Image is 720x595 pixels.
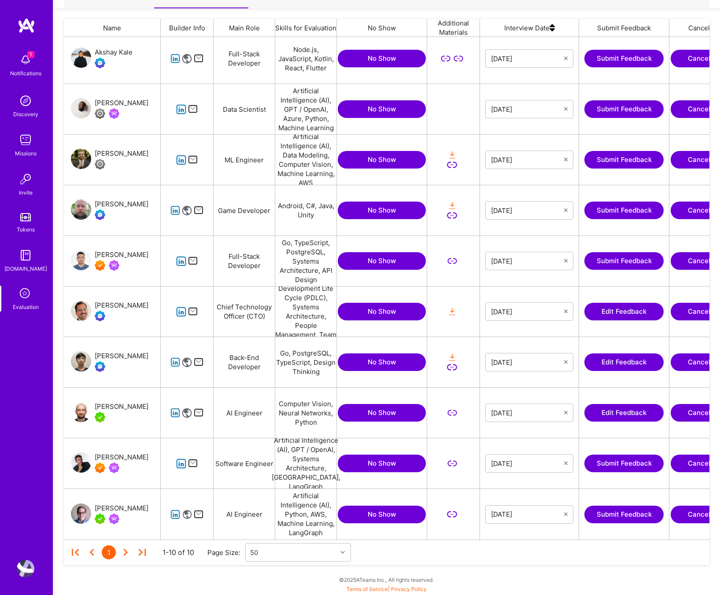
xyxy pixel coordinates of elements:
[584,50,664,67] button: Submit Feedback
[109,463,119,473] img: Been on Mission
[17,225,35,234] div: Tokens
[347,586,388,592] a: Terms of Service
[170,206,181,216] i: icon linkedIn
[491,510,564,519] input: Select Date...
[95,199,148,209] div: [PERSON_NAME]
[338,455,426,472] button: No Show
[491,105,564,114] input: Select Date...
[95,209,105,220] img: Evaluation Call Booked
[182,408,192,418] i: icon Website
[109,108,119,119] img: Been on Mission
[188,307,198,317] i: icon Mail
[584,353,664,371] button: Edit Feedback
[427,19,480,37] div: Additional Materials
[275,388,337,438] div: Computer Vision, Neural Networks, Python
[17,170,34,188] img: Invite
[275,33,337,84] div: Node.js, JavaScript, Kotlin, React, Flutter
[214,135,275,185] div: ML Engineer
[480,19,579,37] div: Interview Date
[71,98,91,118] img: User Avatar
[579,19,669,37] div: Submit Feedback
[188,155,198,165] i: icon Mail
[338,506,426,523] button: No Show
[71,401,148,424] a: User Avatar[PERSON_NAME]A.Teamer in Residence
[491,206,564,215] input: Select Date...
[214,286,275,337] div: Chief Technology Officer (CTO)
[15,560,37,577] a: User Avatar
[491,257,564,265] input: Select Date...
[188,256,198,266] i: icon Mail
[95,148,148,159] div: [PERSON_NAME]
[584,100,664,118] a: Submit Feedback
[109,260,119,271] img: Been on Mission
[71,300,148,323] a: User Avatar[PERSON_NAME]Evaluation Call Booked
[71,149,91,169] img: User Avatar
[176,155,186,165] i: icon linkedIn
[95,300,148,311] div: [PERSON_NAME]
[491,155,564,164] input: Select Date...
[182,206,192,216] i: icon Website
[491,358,564,367] input: Select Date...
[194,206,204,216] i: icon Mail
[194,54,204,64] i: icon Mail
[275,438,337,488] div: Artificial Intelligence (AI), GPT / OpenAI, Systems Architecture, [GEOGRAPHIC_DATA], LangGraph
[275,185,337,235] div: Android, C#, Java, Unity
[17,560,34,577] img: User Avatar
[214,33,275,84] div: Full-Stack Developer
[71,301,91,321] img: User Avatar
[250,548,258,557] div: 50
[102,545,116,559] div: 1
[71,199,91,220] img: User Avatar
[95,159,105,169] img: Limited Access
[214,489,275,540] div: AI Engineer
[95,58,105,68] img: Evaluation Call Booked
[454,54,464,64] i: icon LinkSecondary
[176,104,186,114] i: icon linkedIn
[95,250,148,260] div: [PERSON_NAME]
[161,19,214,37] div: Builder Info
[275,135,337,185] div: Artificial Intelligence (AI), Data Modeling, Computer Vision, Machine Learning, AWS
[447,160,457,170] i: icon LinkSecondary
[338,202,426,219] button: No Show
[95,311,105,321] img: Evaluation Call Booked
[71,452,91,473] img: User Avatar
[338,252,426,270] button: No Show
[17,246,34,264] img: guide book
[95,503,148,514] div: [PERSON_NAME]
[71,402,91,422] img: User Avatar
[214,337,275,387] div: Back-End Developer
[584,303,664,320] button: Edit Feedback
[71,148,148,171] a: User Avatar[PERSON_NAME]Limited Access
[71,351,91,371] img: User Avatar
[71,250,148,272] a: User Avatar[PERSON_NAME]Exceptional A.TeamerBeen on Mission
[109,514,119,524] img: Been on Mission
[275,286,337,337] div: SDLC, Program Development Life Cycle (PDLC), Systems Architecture, People Management, Team Leader...
[95,47,133,58] div: Akshay Kale
[71,503,148,526] a: User Avatar[PERSON_NAME]A.Teamer in ResidenceBeen on Mission
[584,151,664,169] button: Submit Feedback
[214,84,275,134] div: Data Scientist
[447,256,457,266] i: icon LinkSecondary
[194,509,204,519] i: icon Mail
[19,188,33,197] div: Invite
[95,452,148,463] div: [PERSON_NAME]
[20,213,31,221] img: tokens
[71,199,148,222] a: User Avatar[PERSON_NAME]Evaluation Call Booked
[15,149,37,158] div: Missions
[170,357,181,367] i: icon linkedIn
[391,586,427,592] a: Privacy Policy
[95,401,148,412] div: [PERSON_NAME]
[176,459,186,469] i: icon linkedIn
[170,510,181,520] i: icon linkedIn
[491,54,564,63] input: Select Date...
[53,569,720,591] div: © 2025 ATeams Inc., All rights reserved.
[214,185,275,235] div: Game Developer
[491,408,564,417] input: Select Date...
[13,110,38,119] div: Discovery
[338,404,426,422] button: No Show
[170,408,181,418] i: icon linkedIn
[182,54,192,64] i: icon Website
[188,459,198,469] i: icon Mail
[71,47,133,70] a: User AvatarAkshay KaleEvaluation Call Booked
